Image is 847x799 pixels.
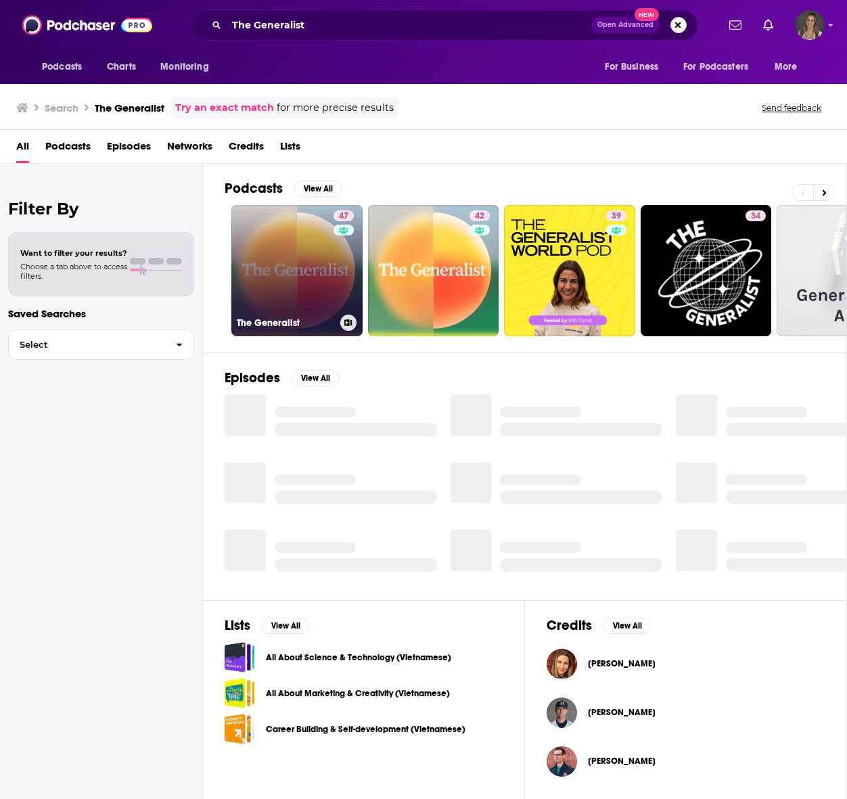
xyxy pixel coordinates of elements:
a: PodcastsView All [225,180,342,197]
a: 39 [504,205,635,336]
span: Podcasts [42,58,82,76]
button: open menu [674,54,768,80]
span: Select [9,340,165,349]
button: open menu [151,54,226,80]
h2: Episodes [225,369,280,386]
a: 34 [641,205,772,336]
span: For Podcasters [683,58,748,76]
a: Lists [280,135,300,163]
span: 34 [751,210,760,223]
p: Saved Searches [8,307,194,320]
button: open menu [595,54,675,80]
a: Show notifications dropdown [724,14,747,37]
span: for more precise results [277,100,394,116]
span: [PERSON_NAME] [588,658,656,669]
span: Logged in as hhughes [795,10,825,40]
a: Career Building & Self-development (Vietnamese) [225,714,255,744]
button: Send feedback [758,102,825,114]
a: Career Building & Self-development (Vietnamese) [266,722,465,737]
a: 47The Generalist [231,205,363,336]
h2: Lists [225,617,250,634]
button: View All [261,618,310,634]
img: Podchaser - Follow, Share and Rate Podcasts [22,12,152,38]
a: Credits [229,135,264,163]
span: Want to filter your results? [20,248,127,258]
input: Search podcasts, credits, & more... [227,14,591,36]
span: Choose a tab above to access filters. [20,262,127,281]
a: Try an exact match [175,100,274,116]
span: For Business [605,58,658,76]
a: Show notifications dropdown [758,14,779,37]
button: open menu [765,54,815,80]
span: Charts [107,58,136,76]
a: CreditsView All [547,617,651,634]
a: Milly Tamati [588,658,656,669]
a: ListsView All [225,617,310,634]
a: 39 [606,210,626,221]
div: Search podcasts, credits, & more... [189,9,698,41]
img: Jared Tims [547,698,577,728]
h2: Filter By [8,199,194,219]
span: New [635,8,659,21]
a: 47 [334,210,354,221]
a: 34 [746,210,766,221]
a: EpisodesView All [225,369,340,386]
button: open menu [32,54,99,80]
a: Charts [98,54,144,80]
button: Open AdvancedNew [591,17,660,33]
h3: Search [45,101,78,114]
h2: Podcasts [225,180,283,197]
span: 39 [612,210,621,223]
span: Open Advanced [597,22,654,28]
span: 47 [339,210,348,223]
a: All [16,135,29,163]
button: Milly TamatiMilly Tamati [547,642,825,685]
button: Alexander BaxevanisAlexander Baxevanis [547,739,825,783]
a: Alexander Baxevanis [588,756,656,767]
h3: The Generalist [237,317,335,329]
span: Monitoring [160,58,208,76]
a: Networks [167,135,212,163]
a: All About Marketing & Creativity (Vietnamese) [266,686,450,701]
a: Jared Tims [588,707,656,718]
a: All About Science & Technology (Vietnamese) [266,650,451,665]
h2: Credits [547,617,592,634]
a: All About Science & Technology (Vietnamese) [225,642,255,672]
button: View All [603,618,651,634]
img: Alexander Baxevanis [547,746,577,777]
a: Episodes [107,135,151,163]
button: Jared TimsJared Tims [547,691,825,734]
a: Podcasts [45,135,91,163]
a: All About Marketing & Creativity (Vietnamese) [225,678,255,708]
button: Show profile menu [795,10,825,40]
span: [PERSON_NAME] [588,707,656,718]
span: More [775,58,798,76]
img: User Profile [795,10,825,40]
img: Milly Tamati [547,649,577,679]
button: Select [8,329,194,360]
span: [PERSON_NAME] [588,756,656,767]
a: 42 [470,210,490,221]
h3: The Generalist [95,101,164,114]
span: 42 [475,210,484,223]
button: View All [291,370,340,386]
button: View All [294,181,342,197]
a: 42 [368,205,499,336]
